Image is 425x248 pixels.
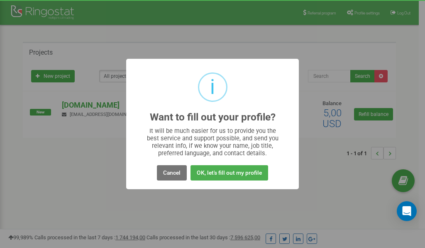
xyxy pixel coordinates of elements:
[143,127,283,157] div: It will be much easier for us to provide you the best service and support possible, and send you ...
[397,201,417,221] div: Open Intercom Messenger
[210,74,215,101] div: i
[157,165,187,181] button: Cancel
[150,112,276,123] h2: Want to fill out your profile?
[191,165,268,181] button: OK, let's fill out my profile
